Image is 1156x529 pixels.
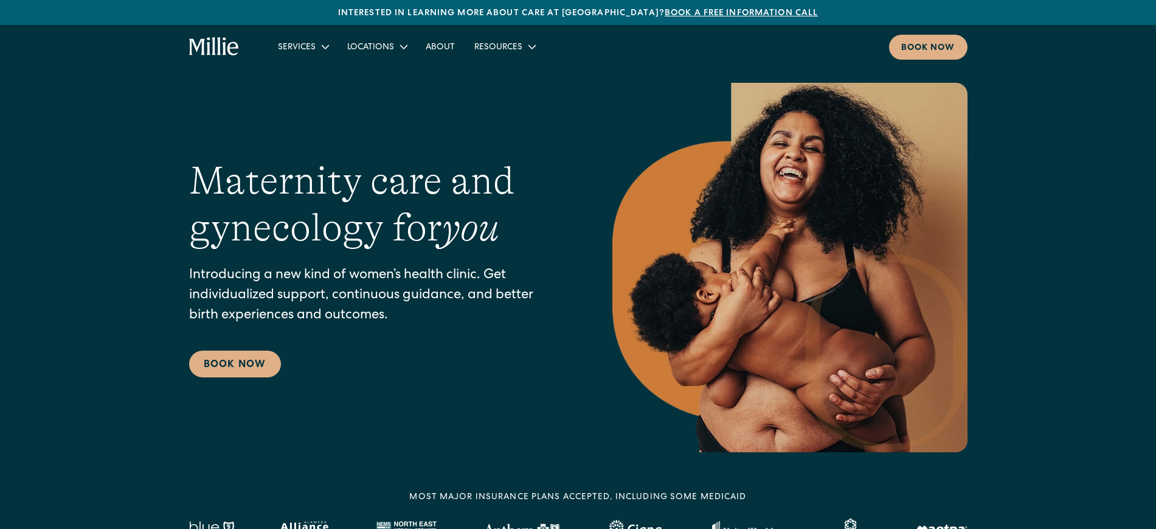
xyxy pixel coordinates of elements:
[189,37,240,57] a: home
[189,158,564,251] h1: Maternity care and gynecology for
[347,41,394,54] div: Locations
[416,37,465,57] a: About
[189,351,281,377] a: Book Now
[278,41,316,54] div: Services
[337,37,416,57] div: Locations
[901,42,955,55] div: Book now
[612,83,967,452] img: Smiling mother with her baby in arms, celebrating body positivity and the nurturing bond of postp...
[465,37,544,57] div: Resources
[889,35,967,60] a: Book now
[442,206,499,250] em: you
[189,266,564,326] p: Introducing a new kind of women’s health clinic. Get individualized support, continuous guidance,...
[665,9,818,18] a: Book a free information call
[474,41,522,54] div: Resources
[409,491,746,504] div: MOST MAJOR INSURANCE PLANS ACCEPTED, INCLUDING some MEDICAID
[268,37,337,57] div: Services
